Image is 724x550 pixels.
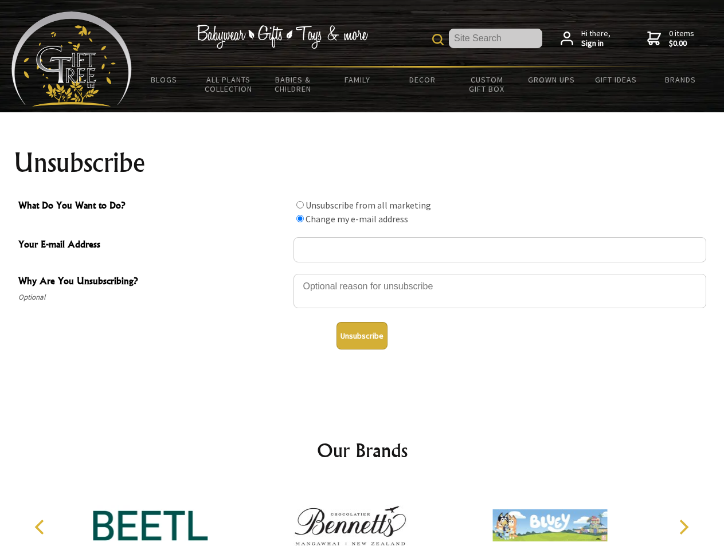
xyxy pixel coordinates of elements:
label: Unsubscribe from all marketing [306,199,431,211]
h1: Unsubscribe [14,149,711,176]
img: Babyware - Gifts - Toys and more... [11,11,132,107]
h2: Our Brands [23,437,702,464]
input: Site Search [449,29,542,48]
span: Your E-mail Address [18,237,288,254]
button: Next [671,514,696,540]
strong: $0.00 [669,38,694,49]
button: Unsubscribe [336,322,388,349]
a: Family [326,68,390,92]
span: What Do You Want to Do? [18,198,288,215]
span: Why Are You Unsubscribing? [18,274,288,290]
span: Optional [18,290,288,304]
a: BLOGS [132,68,197,92]
strong: Sign in [581,38,610,49]
input: What Do You Want to Do? [296,201,304,209]
input: What Do You Want to Do? [296,215,304,222]
span: Hi there, [581,29,610,49]
label: Change my e-mail address [306,213,408,225]
a: Gift Ideas [584,68,648,92]
a: All Plants Collection [197,68,261,101]
input: Your E-mail Address [293,237,706,262]
a: Decor [390,68,455,92]
img: Babywear - Gifts - Toys & more [196,25,368,49]
a: Grown Ups [519,68,584,92]
a: 0 items$0.00 [647,29,694,49]
img: product search [432,34,444,45]
a: Hi there,Sign in [561,29,610,49]
a: Custom Gift Box [455,68,519,101]
button: Previous [29,514,54,540]
textarea: Why Are You Unsubscribing? [293,274,706,308]
a: Babies & Children [261,68,326,101]
a: Brands [648,68,713,92]
span: 0 items [669,28,694,49]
